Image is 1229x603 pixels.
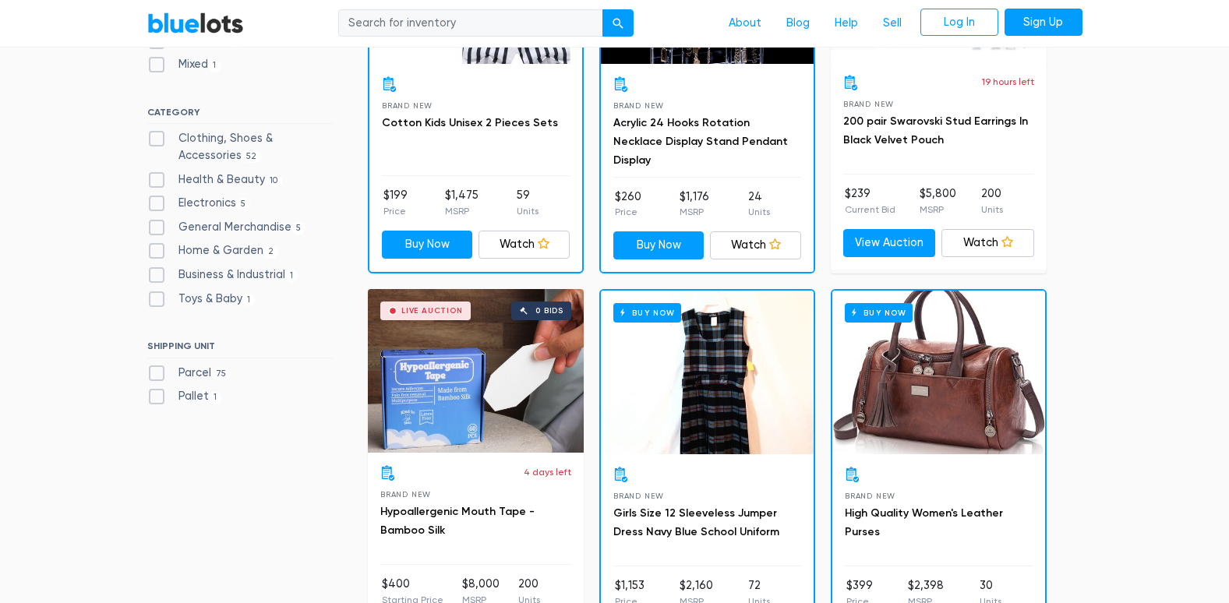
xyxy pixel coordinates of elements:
a: Sign Up [1005,9,1082,37]
p: Price [383,204,408,218]
span: 1 [242,294,256,306]
span: 2 [263,246,279,259]
p: Units [517,204,539,218]
a: Watch [710,231,801,259]
a: High Quality Women's Leather Purses [845,506,1003,538]
span: Brand New [380,490,431,499]
a: View Auction [843,229,936,257]
p: Units [748,205,770,219]
li: $260 [615,189,641,220]
input: Search for inventory [338,9,603,37]
h6: Buy Now [845,303,913,323]
p: MSRP [920,203,956,217]
span: Brand New [613,101,664,110]
li: 24 [748,189,770,220]
label: Clothing, Shoes & Accessories [147,130,334,164]
a: About [716,9,774,38]
label: General Merchandise [147,219,306,236]
p: Current Bid [845,203,895,217]
a: 200 pair Swarovski Stud Earrings In Black Velvet Pouch [843,115,1028,146]
span: 1 [209,392,222,404]
h6: CATEGORY [147,107,334,124]
span: 75 [211,368,231,380]
label: Business & Industrial [147,266,298,284]
a: Help [822,9,871,38]
label: Electronics [147,195,251,212]
span: Brand New [845,492,895,500]
a: Hypoallergenic Mouth Tape - Bamboo Silk [380,505,535,537]
p: 4 days left [524,465,571,479]
label: Mixed [147,56,221,73]
label: Home & Garden [147,242,279,259]
p: Price [615,205,641,219]
li: $199 [383,187,408,218]
a: Buy Now [601,291,814,454]
span: Brand New [843,100,894,108]
a: BlueLots [147,12,244,34]
div: 0 bids [535,307,563,315]
h6: Buy Now [613,303,681,323]
span: 1 [285,270,298,282]
span: Brand New [613,492,664,500]
a: Buy Now [613,231,705,259]
p: MSRP [445,204,479,218]
a: Blog [774,9,822,38]
label: Health & Beauty [147,171,283,189]
li: $5,800 [920,185,956,217]
span: 1 [208,60,221,72]
a: Log In [920,9,998,37]
span: 5 [236,198,251,210]
li: 59 [517,187,539,218]
li: $1,176 [680,189,709,220]
a: Live Auction 0 bids [368,289,584,453]
h6: SHIPPING UNIT [147,340,334,358]
li: $1,475 [445,187,479,218]
a: Cotton Kids Unisex 2 Pieces Sets [382,116,558,129]
a: Watch [479,231,570,259]
div: Live Auction [401,307,463,315]
span: 52 [242,150,262,163]
label: Parcel [147,365,231,382]
a: Girls Size 12 Sleeveless Jumper Dress Navy Blue School Uniform [613,506,779,538]
li: 200 [981,185,1003,217]
a: Acrylic 24 Hooks Rotation Necklace Display Stand Pendant Display [613,116,788,167]
span: 5 [291,222,306,235]
a: Sell [871,9,914,38]
p: MSRP [680,205,709,219]
li: $239 [845,185,895,217]
label: Pallet [147,388,222,405]
p: Units [981,203,1003,217]
a: Watch [941,229,1034,257]
p: 19 hours left [982,75,1034,89]
a: Buy Now [832,291,1045,454]
span: Brand New [382,101,433,110]
label: Toys & Baby [147,291,256,308]
span: 10 [265,175,283,187]
a: Buy Now [382,231,473,259]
